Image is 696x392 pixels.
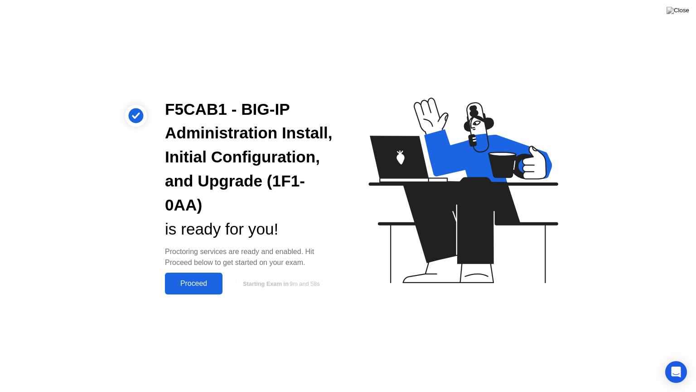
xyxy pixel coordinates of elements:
div: F5CAB1 - BIG-IP Administration Install, Initial Configuration, and Upgrade (1F1-0AA) [165,98,333,217]
span: 9m and 58s [290,280,320,287]
div: is ready for you! [165,217,333,241]
button: Starting Exam in9m and 58s [227,275,333,292]
div: Proctoring services are ready and enabled. Hit Proceed below to get started on your exam. [165,246,333,268]
img: Close [667,7,689,14]
div: Open Intercom Messenger [665,361,687,383]
div: Proceed [168,279,220,288]
button: Proceed [165,273,222,294]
